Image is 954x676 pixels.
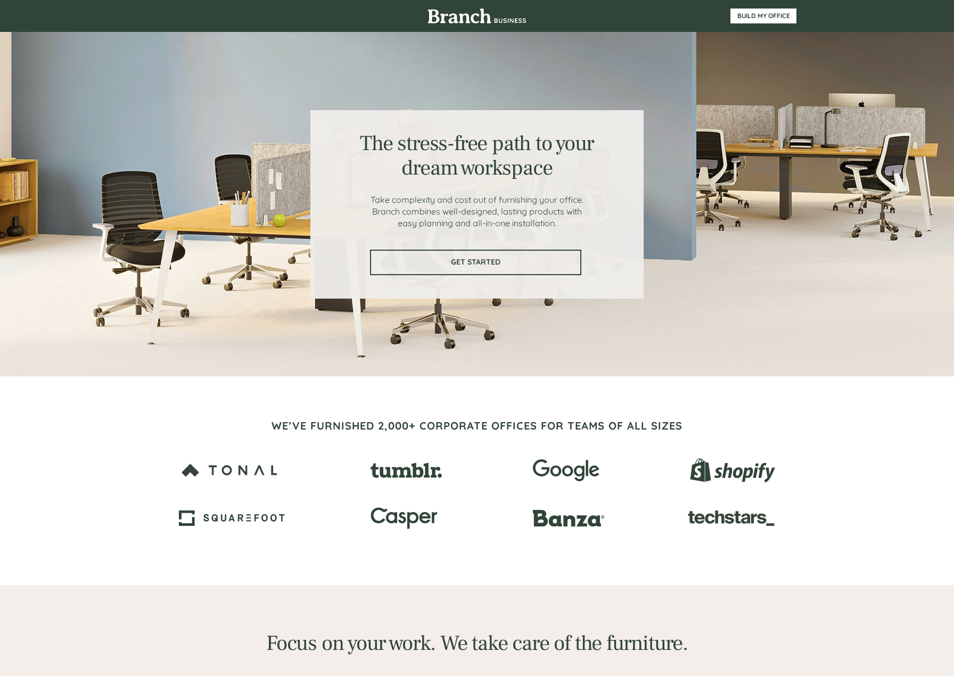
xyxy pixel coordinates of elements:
[370,250,581,275] a: GET STARTED
[272,419,682,432] span: WE’VE FURNISHED 2,000+ CORPORATE OFFICES FOR TEAMS OF ALL SIZES
[371,194,583,228] span: Take complexity and cost out of furnishing your office. Branch combines well-designed, lasting pr...
[730,9,796,23] a: BUILD MY OFFICE
[360,130,594,182] span: The stress-free path to your dream workspace
[730,12,796,20] span: BUILD MY OFFICE
[108,207,164,229] input: Submit
[266,630,688,657] span: Focus on your work. We take care of the furniture.
[371,258,580,267] span: GET STARTED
